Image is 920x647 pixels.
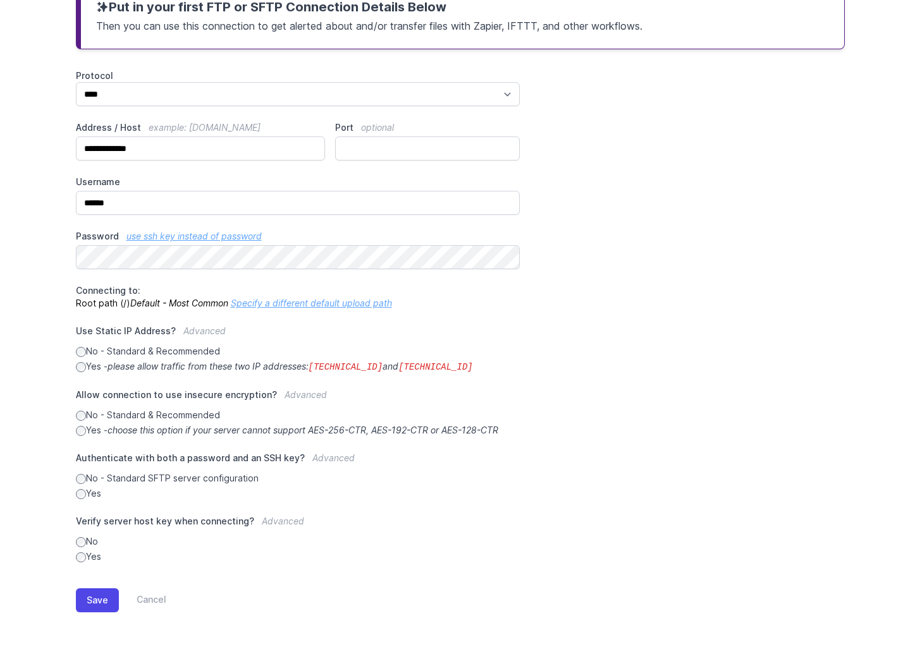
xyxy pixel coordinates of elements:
label: Username [76,176,520,188]
span: Advanced [285,389,327,400]
p: Then you can use this connection to get alerted about and/or transfer files with Zapier, IFTTT, a... [96,16,829,33]
input: Yes -choose this option if your server cannot support AES-256-CTR, AES-192-CTR or AES-128-CTR [76,426,86,436]
input: No - Standard & Recommended [76,347,86,357]
input: Yes [76,552,86,562]
a: Cancel [119,588,166,612]
label: Port [335,121,520,134]
label: Yes - [76,424,520,437]
label: No - Standard & Recommended [76,409,520,421]
code: [TECHNICAL_ID] [309,362,383,372]
span: Advanced [262,516,304,526]
button: Save [76,588,119,612]
label: Allow connection to use insecure encryption? [76,389,520,409]
label: No - Standard & Recommended [76,345,520,358]
label: Yes - [76,360,520,373]
label: No - Standard SFTP server configuration [76,472,520,485]
i: please allow traffic from these two IP addresses: and [107,361,473,372]
span: Advanced [312,452,355,463]
input: No [76,537,86,547]
i: Default - Most Common [130,298,228,308]
code: [TECHNICAL_ID] [398,362,473,372]
i: choose this option if your server cannot support AES-256-CTR, AES-192-CTR or AES-128-CTR [107,425,498,435]
p: Root path (/) [76,284,520,310]
label: No [76,535,520,548]
label: Address / Host [76,121,326,134]
label: Yes [76,550,520,563]
input: Yes -please allow traffic from these two IP addresses:[TECHNICAL_ID]and[TECHNICAL_ID] [76,362,86,372]
span: Connecting to: [76,285,140,296]
span: Advanced [183,325,226,336]
a: Specify a different default upload path [231,298,392,308]
label: Use Static IP Address? [76,325,520,345]
label: Verify server host key when connecting? [76,515,520,535]
input: No - Standard SFTP server configuration [76,474,86,484]
input: Yes [76,489,86,499]
span: optional [361,122,394,133]
a: use ssh key instead of password [126,231,262,241]
iframe: Drift Widget Chat Controller [857,584,905,632]
span: example: [DOMAIN_NAME] [149,122,261,133]
label: Yes [76,487,520,500]
label: Protocol [76,70,520,82]
label: Authenticate with both a password and an SSH key? [76,452,520,472]
input: No - Standard & Recommended [76,411,86,421]
label: Password [76,230,520,243]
